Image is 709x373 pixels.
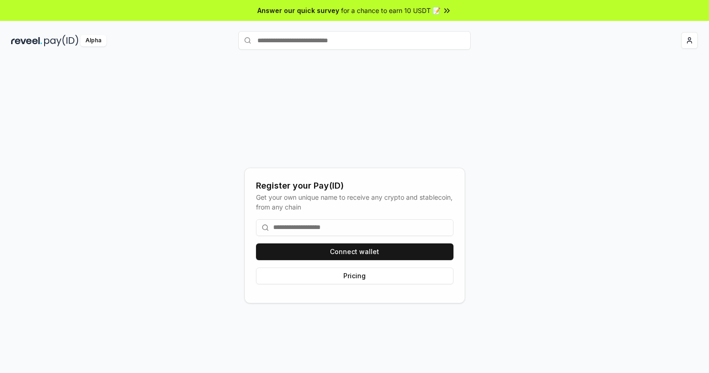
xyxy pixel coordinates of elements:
span: for a chance to earn 10 USDT 📝 [341,6,440,15]
div: Get your own unique name to receive any crypto and stablecoin, from any chain [256,192,453,212]
img: reveel_dark [11,35,42,46]
button: Pricing [256,268,453,284]
img: pay_id [44,35,79,46]
div: Alpha [80,35,106,46]
button: Connect wallet [256,243,453,260]
span: Answer our quick survey [257,6,339,15]
div: Register your Pay(ID) [256,179,453,192]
